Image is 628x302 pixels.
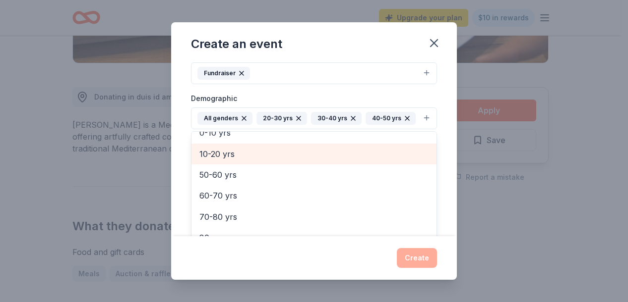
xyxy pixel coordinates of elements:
[366,112,416,125] div: 40-50 yrs
[191,131,437,250] div: All genders20-30 yrs30-40 yrs40-50 yrs
[197,112,252,125] div: All genders
[191,107,437,129] button: All genders20-30 yrs30-40 yrs40-50 yrs
[311,112,362,125] div: 30-40 yrs
[199,189,429,202] span: 60-70 yrs
[199,231,429,244] span: 80+ yrs
[199,210,429,223] span: 70-80 yrs
[199,168,429,181] span: 50-60 yrs
[199,148,429,160] span: 10-20 yrs
[256,112,307,125] div: 20-30 yrs
[199,126,429,139] span: 0-10 yrs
